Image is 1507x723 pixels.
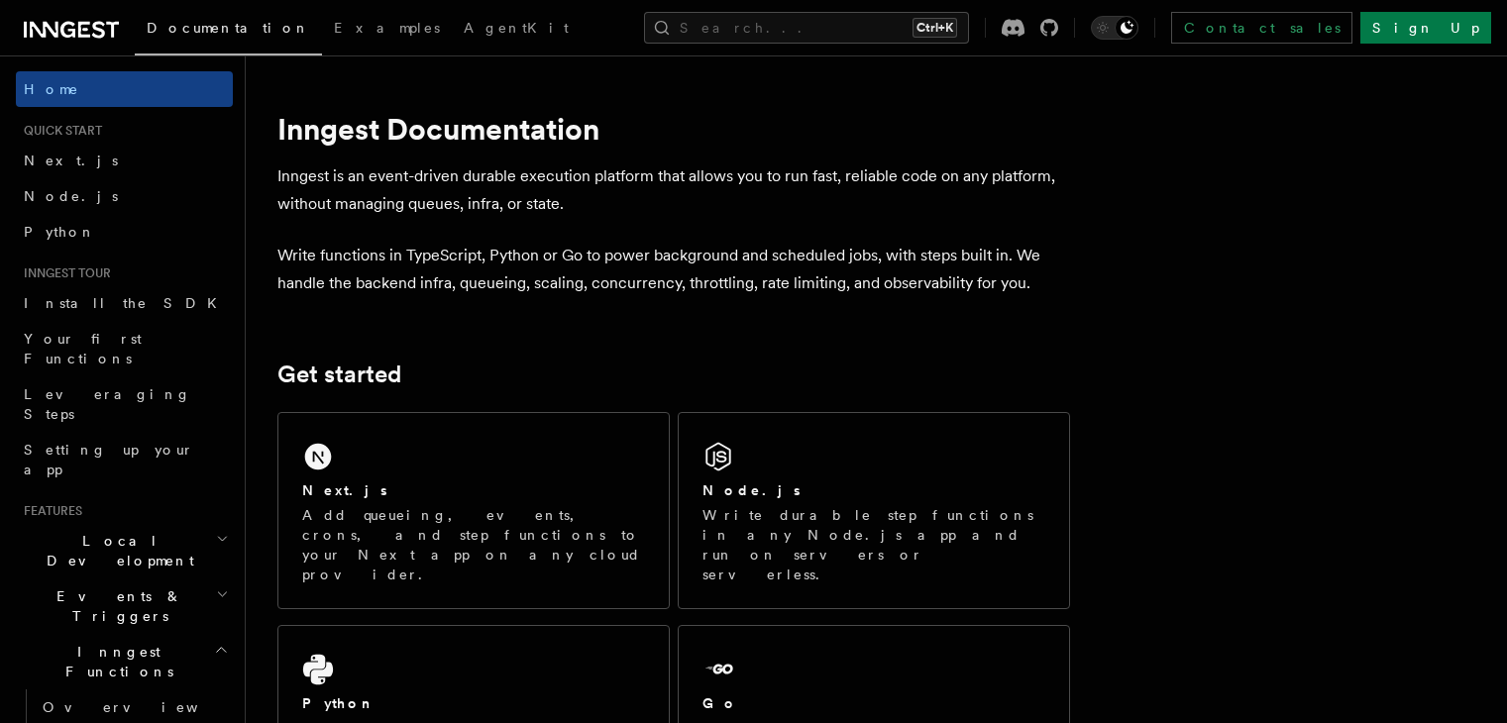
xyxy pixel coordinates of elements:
[16,123,102,139] span: Quick start
[16,265,111,281] span: Inngest tour
[913,18,957,38] kbd: Ctrl+K
[147,20,310,36] span: Documentation
[644,12,969,44] button: Search...Ctrl+K
[24,224,96,240] span: Python
[16,71,233,107] a: Home
[277,111,1070,147] h1: Inngest Documentation
[16,432,233,487] a: Setting up your app
[464,20,569,36] span: AgentKit
[277,242,1070,297] p: Write functions in TypeScript, Python or Go to power background and scheduled jobs, with steps bu...
[24,442,194,477] span: Setting up your app
[16,178,233,214] a: Node.js
[16,523,233,578] button: Local Development
[135,6,322,55] a: Documentation
[24,188,118,204] span: Node.js
[16,578,233,634] button: Events & Triggers
[678,412,1070,609] a: Node.jsWrite durable step functions in any Node.js app and run on servers or serverless.
[1171,12,1352,44] a: Contact sales
[277,412,670,609] a: Next.jsAdd queueing, events, crons, and step functions to your Next app on any cloud provider.
[277,361,401,388] a: Get started
[43,699,247,715] span: Overview
[16,321,233,376] a: Your first Functions
[322,6,452,53] a: Examples
[702,480,801,500] h2: Node.js
[16,586,216,626] span: Events & Triggers
[16,214,233,250] a: Python
[302,480,387,500] h2: Next.js
[16,285,233,321] a: Install the SDK
[302,693,376,713] h2: Python
[16,376,233,432] a: Leveraging Steps
[24,331,142,366] span: Your first Functions
[702,693,738,713] h2: Go
[452,6,581,53] a: AgentKit
[24,386,191,422] span: Leveraging Steps
[277,162,1070,218] p: Inngest is an event-driven durable execution platform that allows you to run fast, reliable code ...
[1360,12,1491,44] a: Sign Up
[16,642,214,681] span: Inngest Functions
[16,634,233,689] button: Inngest Functions
[1091,16,1138,40] button: Toggle dark mode
[16,531,216,570] span: Local Development
[16,143,233,178] a: Next.js
[302,505,645,584] p: Add queueing, events, crons, and step functions to your Next app on any cloud provider.
[334,20,440,36] span: Examples
[24,79,79,99] span: Home
[16,503,82,519] span: Features
[24,153,118,168] span: Next.js
[24,295,229,311] span: Install the SDK
[702,505,1045,584] p: Write durable step functions in any Node.js app and run on servers or serverless.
